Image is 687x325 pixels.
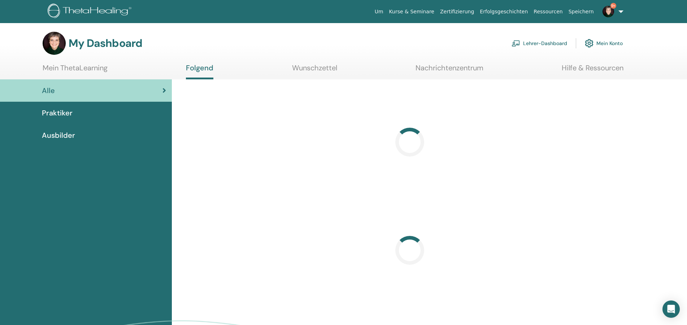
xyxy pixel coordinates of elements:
[69,37,142,50] h3: My Dashboard
[585,35,623,51] a: Mein Konto
[42,85,55,96] span: Alle
[42,107,73,118] span: Praktiker
[477,5,531,18] a: Erfolgsgeschichten
[292,63,337,78] a: Wunschzettel
[566,5,597,18] a: Speichern
[48,4,134,20] img: logo.png
[512,35,567,51] a: Lehrer-Dashboard
[610,3,616,9] span: 9+
[43,63,108,78] a: Mein ThetaLearning
[531,5,565,18] a: Ressourcen
[603,6,614,17] img: default.jpg
[585,37,593,49] img: cog.svg
[42,130,75,141] span: Ausbilder
[512,40,520,47] img: chalkboard-teacher.svg
[437,5,477,18] a: Zertifizierung
[562,63,623,78] a: Hilfe & Ressourcen
[372,5,386,18] a: Um
[386,5,437,18] a: Kurse & Seminare
[416,63,483,78] a: Nachrichtenzentrum
[186,63,213,79] a: Folgend
[662,300,680,318] div: Open Intercom Messenger
[43,32,66,55] img: default.jpg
